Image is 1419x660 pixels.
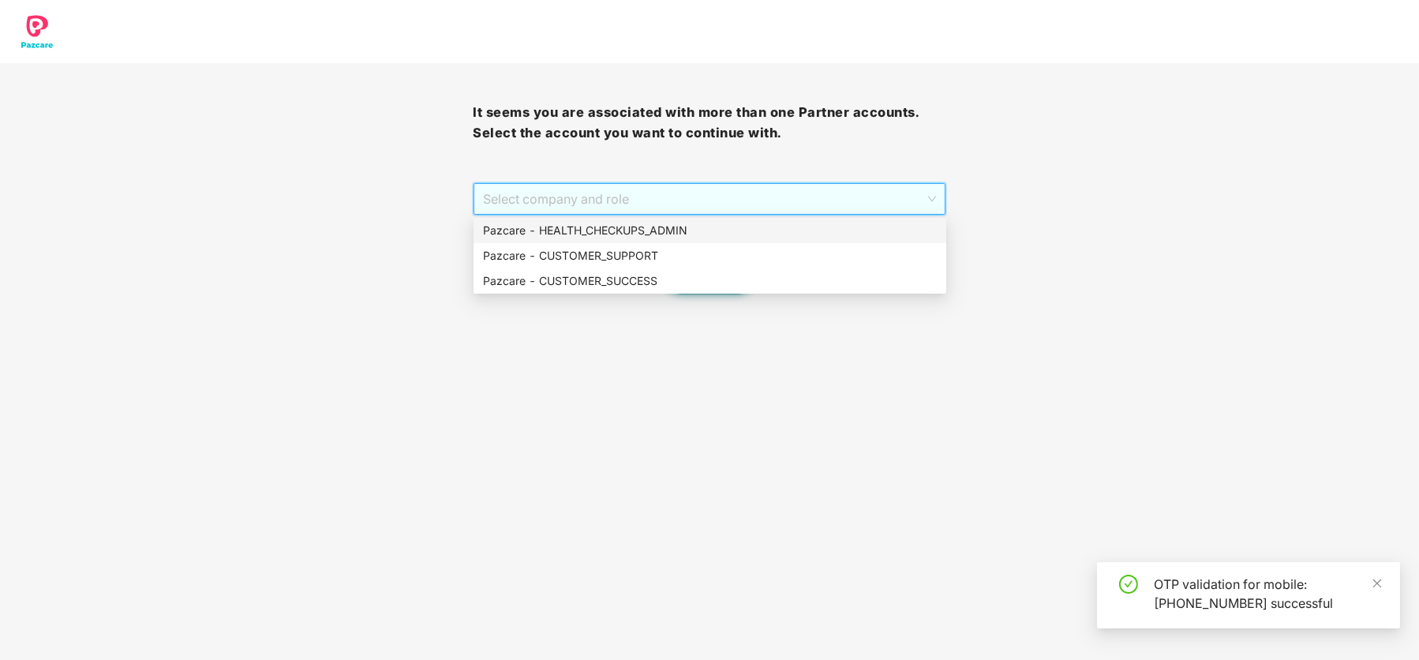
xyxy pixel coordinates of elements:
[473,103,945,143] h3: It seems you are associated with more than one Partner accounts. Select the account you want to c...
[474,268,946,294] div: Pazcare - CUSTOMER_SUCCESS
[1119,575,1138,594] span: check-circle
[1372,578,1383,589] span: close
[483,184,935,214] span: Select company and role
[474,218,946,243] div: Pazcare - HEALTH_CHECKUPS_ADMIN
[1154,575,1381,613] div: OTP validation for mobile: [PHONE_NUMBER] successful
[483,247,937,264] div: Pazcare - CUSTOMER_SUPPORT
[483,222,937,239] div: Pazcare - HEALTH_CHECKUPS_ADMIN
[474,243,946,268] div: Pazcare - CUSTOMER_SUPPORT
[483,272,937,290] div: Pazcare - CUSTOMER_SUCCESS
